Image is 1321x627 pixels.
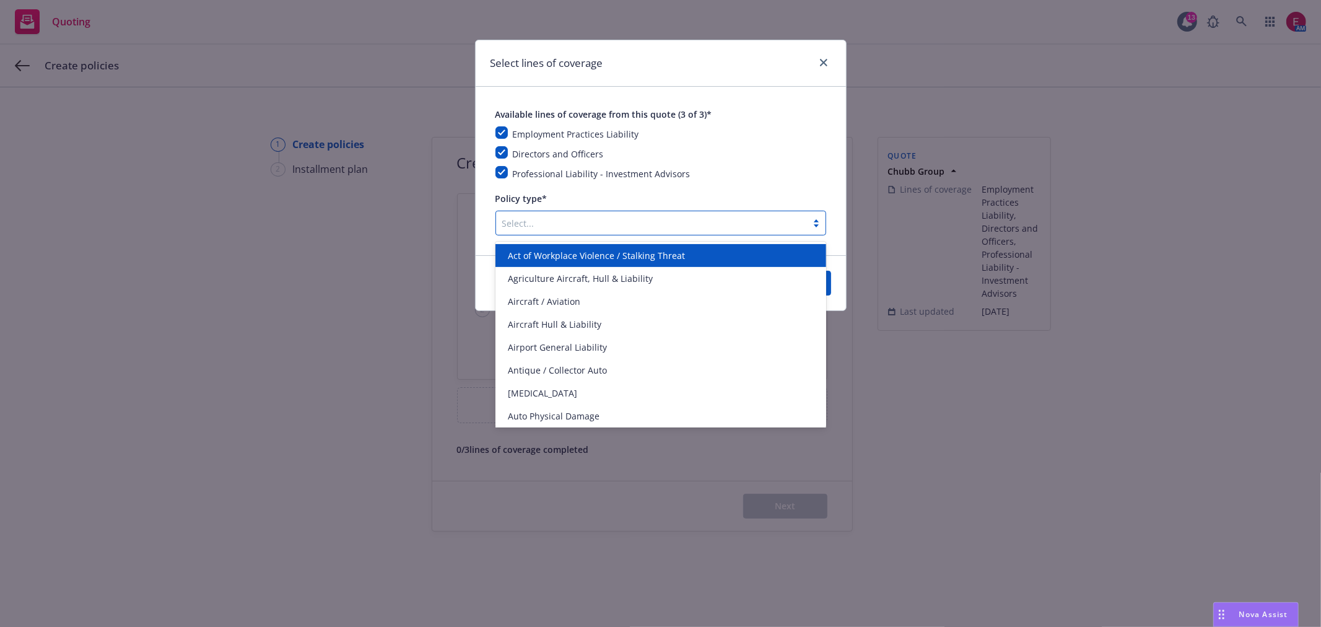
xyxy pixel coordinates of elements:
span: Airport General Liability [508,341,607,354]
span: Agriculture Aircraft, Hull & Liability [508,272,653,285]
div: Drag to move [1214,603,1229,626]
span: Act of Workplace Violence / Stalking Threat [508,249,685,262]
span: Nova Assist [1239,609,1288,620]
span: Aircraft / Aviation [508,295,580,308]
span: Policy type* [495,193,547,204]
span: Directors and Officers [513,148,604,160]
span: Employment Practices Liability [513,128,639,140]
span: Available lines of coverage from this quote (3 of 3)* [495,108,712,120]
span: Auto Physical Damage [508,410,599,423]
button: Nova Assist [1213,602,1299,627]
h1: Select lines of coverage [490,55,603,71]
span: [MEDICAL_DATA] [508,387,577,400]
span: Professional Liability - Investment Advisors [513,168,691,180]
a: close [816,55,831,70]
span: Aircraft Hull & Liability [508,318,601,331]
span: Antique / Collector Auto [508,364,607,377]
